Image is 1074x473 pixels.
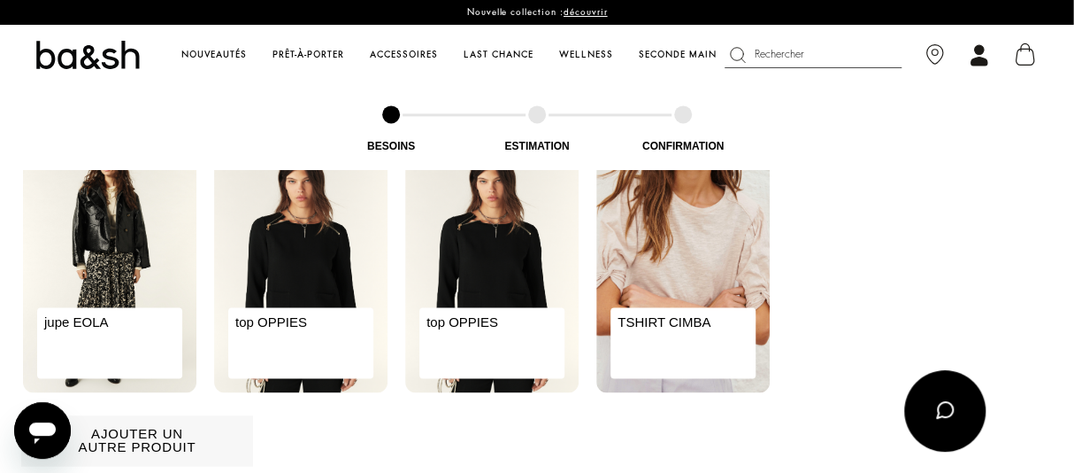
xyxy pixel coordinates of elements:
button: Ajouter un autre produit [21,415,253,466]
span: Nouveautés [181,50,247,59]
a: Seconde main [637,48,718,62]
span: Accessoires [370,50,438,59]
img: ba&sh [31,34,144,76]
a: Accessoires [368,48,440,62]
a: Nouveautés [180,48,249,62]
a: Prêt-à-porter [271,48,346,62]
p: TSHIRT CIMBA [610,307,756,378]
button: Rechercher [725,42,901,68]
div: Besoin d'une retouche ? En partenariat avec [PERSON_NAME], nous vous proposons un service de cout... [652,389,994,446]
p: top OPPIES [419,307,564,378]
iframe: Bouton de lancement de la fenêtre de messagerie [14,402,71,459]
p: top OPPIES [228,307,373,378]
span: Rechercher [755,50,804,58]
img: top OPPIES [405,141,579,392]
span: Prêt-à-porter [272,50,344,59]
img: TSHIRT CIMBA [596,141,770,392]
a: découvrir [564,8,608,17]
div: Confirmation [595,141,771,151]
div: Estimation [449,141,625,151]
nav: Utility navigation [725,42,1043,68]
a: WELLNESS [557,48,615,62]
div: Besoins [303,141,479,151]
img: jupe EOLA [23,141,196,392]
p: jupe EOLA [37,307,182,378]
span: Last chance [464,50,533,59]
span: WELLNESS [559,50,613,59]
span: Nouvelle collection : [467,8,564,17]
img: top OPPIES [214,141,387,392]
span: Seconde main [639,50,717,59]
a: Last chance [462,48,535,62]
